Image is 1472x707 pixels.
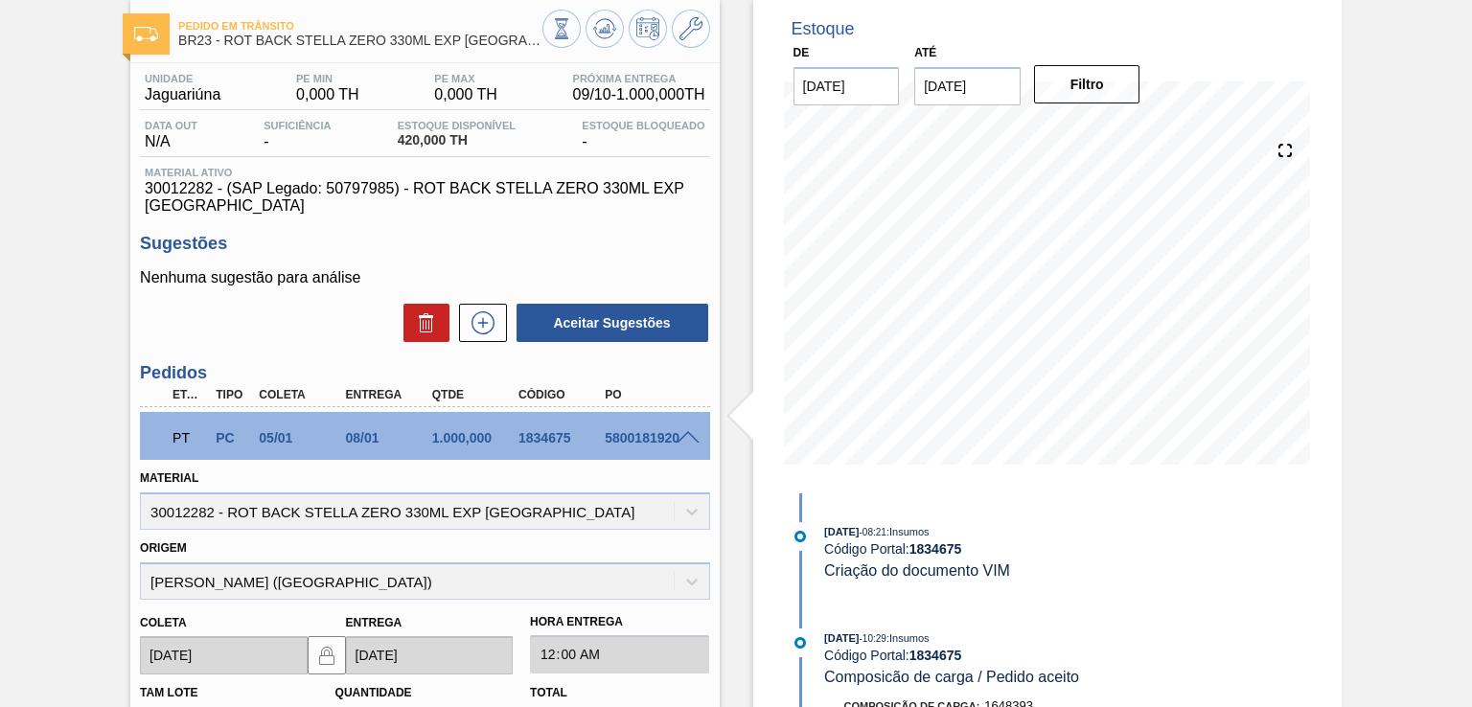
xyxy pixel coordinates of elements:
[254,388,349,401] div: Coleta
[600,388,695,401] div: PO
[517,304,708,342] button: Aceitar Sugestões
[168,388,211,401] div: Etapa
[346,636,513,674] input: dd/mm/yyyy
[341,430,436,445] div: 08/01/2025
[398,133,516,148] span: 420,000 TH
[394,304,449,342] div: Excluir Sugestões
[792,19,855,39] div: Estoque
[259,120,335,150] div: -
[172,430,206,445] p: PT
[140,234,709,254] h3: Sugestões
[145,120,197,131] span: Data out
[886,526,930,537] span: : Insumos
[909,648,962,663] strong: 1834675
[449,304,507,342] div: Nova sugestão
[140,471,198,485] label: Material
[577,120,709,150] div: -
[860,527,886,537] span: - 08:21
[140,363,709,383] h3: Pedidos
[914,67,1021,105] input: dd/mm/yyyy
[909,541,962,557] strong: 1834675
[346,616,402,629] label: Entrega
[140,686,197,699] label: Tam lote
[824,632,859,644] span: [DATE]
[600,430,695,445] div: 5800181920
[824,669,1079,685] span: Composicão de carga / Pedido aceito
[296,73,359,84] span: PE MIN
[507,302,710,344] div: Aceitar Sugestões
[211,430,254,445] div: Pedido de Compra
[573,73,705,84] span: Próxima Entrega
[573,86,705,103] span: 09/10 - 1.000,000 TH
[140,541,187,555] label: Origem
[586,10,624,48] button: Atualizar Gráfico
[530,686,567,699] label: Total
[145,73,220,84] span: Unidade
[134,27,158,41] img: Ícone
[335,686,412,699] label: Quantidade
[168,417,211,459] div: Pedido em Trânsito
[341,388,436,401] div: Entrega
[296,86,359,103] span: 0,000 TH
[914,46,936,59] label: Até
[886,632,930,644] span: : Insumos
[427,430,522,445] div: 1.000,000
[140,269,709,286] p: Nenhuma sugestão para análise
[398,120,516,131] span: Estoque Disponível
[178,20,541,32] span: Pedido em Trânsito
[672,10,710,48] button: Ir ao Master Data / Geral
[542,10,581,48] button: Visão Geral dos Estoques
[794,531,806,542] img: atual
[629,10,667,48] button: Programar Estoque
[145,180,704,215] span: 30012282 - (SAP Legado: 50797985) - ROT BACK STELLA ZERO 330ML EXP [GEOGRAPHIC_DATA]
[514,388,609,401] div: Código
[178,34,541,48] span: BR23 - ROT BACK STELLA ZERO 330ML EXP CHILE
[1034,65,1140,103] button: Filtro
[145,86,220,103] span: Jaguariúna
[264,120,331,131] span: Suficiência
[530,608,709,636] label: Hora Entrega
[582,120,704,131] span: Estoque Bloqueado
[824,526,859,537] span: [DATE]
[824,648,1279,663] div: Código Portal:
[140,636,307,674] input: dd/mm/yyyy
[514,430,609,445] div: 1834675
[824,541,1279,557] div: Código Portal:
[793,67,900,105] input: dd/mm/yyyy
[145,167,704,178] span: Material ativo
[211,388,254,401] div: Tipo
[794,637,806,649] img: atual
[140,616,186,629] label: Coleta
[254,430,349,445] div: 05/01/2025
[140,120,202,150] div: N/A
[315,644,338,667] img: locked
[427,388,522,401] div: Qtde
[434,86,497,103] span: 0,000 TH
[434,73,497,84] span: PE MAX
[793,46,810,59] label: De
[308,636,346,674] button: locked
[824,562,1010,579] span: Criação do documento VIM
[860,633,886,644] span: - 10:29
